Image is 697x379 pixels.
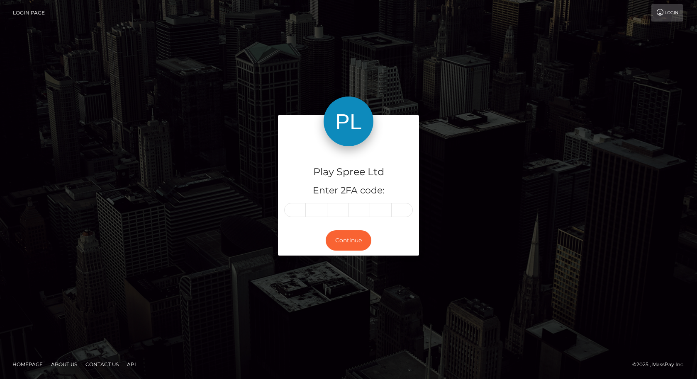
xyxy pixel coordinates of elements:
a: Contact Us [82,358,122,371]
button: Continue [326,230,371,251]
a: API [124,358,139,371]
a: Login [651,4,683,22]
img: Play Spree Ltd [324,97,373,146]
a: About Us [48,358,80,371]
div: © 2025 , MassPay Inc. [632,360,691,369]
a: Homepage [9,358,46,371]
a: Login Page [13,4,45,22]
h4: Play Spree Ltd [284,165,413,179]
h5: Enter 2FA code: [284,184,413,197]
